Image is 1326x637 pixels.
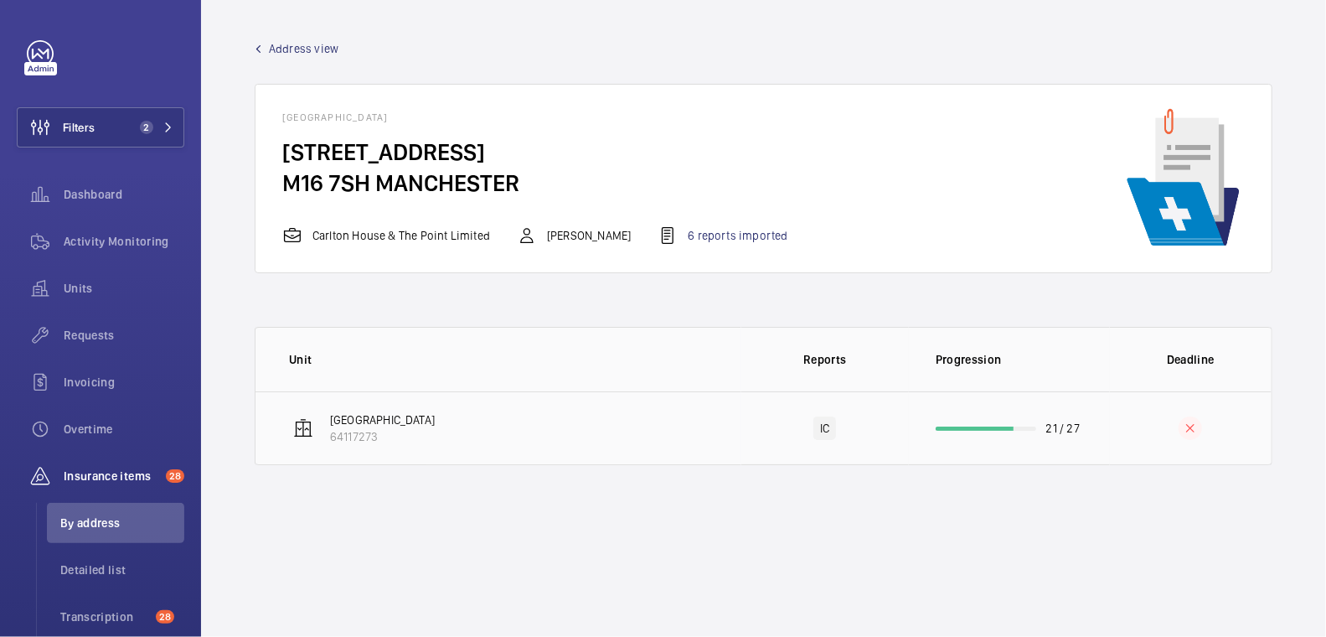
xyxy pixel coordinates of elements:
[936,351,1110,368] p: Progression
[658,225,787,246] div: 6 reports imported
[517,225,631,246] div: [PERSON_NAME]
[813,417,836,440] div: IC
[1046,420,1080,437] p: 21 / 27
[17,107,184,148] button: Filters2
[156,610,174,624] span: 28
[64,186,184,203] span: Dashboard
[64,421,184,438] span: Overtime
[166,469,184,483] span: 28
[282,225,490,246] div: Carlton House & The Point Limited
[293,418,313,438] img: elevator.svg
[282,137,815,199] h4: [STREET_ADDRESS] M16 7SH MANCHESTER
[64,374,184,391] span: Invoicing
[64,233,184,250] span: Activity Monitoring
[64,280,184,297] span: Units
[60,515,184,531] span: By address
[60,609,149,625] span: Transcription
[289,351,741,368] p: Unit
[330,412,435,428] p: [GEOGRAPHIC_DATA]
[64,327,184,344] span: Requests
[282,111,815,137] h4: [GEOGRAPHIC_DATA]
[753,351,897,368] p: Reports
[1122,351,1260,368] p: Deadline
[64,468,159,484] span: Insurance items
[140,121,153,134] span: 2
[269,40,338,57] span: Address view
[330,428,435,445] p: 64117273
[60,562,184,578] span: Detailed list
[63,119,95,136] span: Filters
